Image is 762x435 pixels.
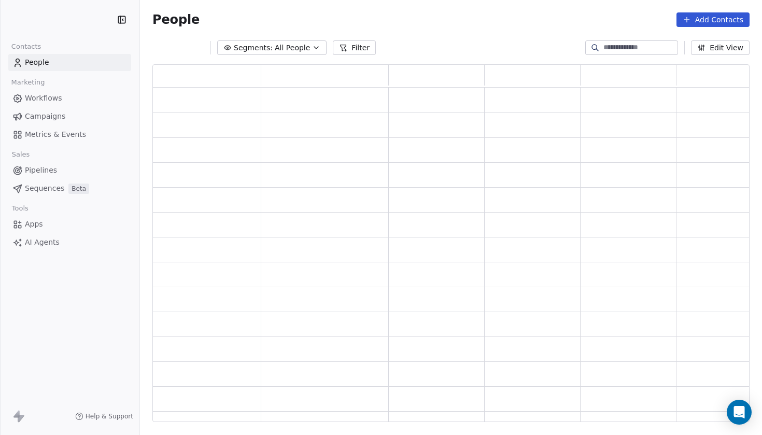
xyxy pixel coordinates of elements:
a: People [8,54,131,71]
button: Add Contacts [676,12,750,27]
button: Filter [333,40,376,55]
span: Sequences [25,183,64,194]
a: Help & Support [75,412,133,420]
span: AI Agents [25,237,60,248]
span: Workflows [25,93,62,104]
a: Pipelines [8,162,131,179]
span: Marketing [7,75,49,90]
span: Contacts [7,39,46,54]
span: Sales [7,147,34,162]
span: Metrics & Events [25,129,86,140]
span: People [152,12,200,27]
span: Apps [25,219,43,230]
div: Open Intercom Messenger [727,400,752,425]
a: SequencesBeta [8,180,131,197]
span: Help & Support [86,412,133,420]
span: Segments: [234,43,273,53]
button: Edit View [691,40,750,55]
span: Beta [68,184,89,194]
a: Apps [8,216,131,233]
a: AI Agents [8,234,131,251]
a: Metrics & Events [8,126,131,143]
span: Tools [7,201,33,216]
a: Workflows [8,90,131,107]
span: People [25,57,49,68]
span: Campaigns [25,111,65,122]
span: Pipelines [25,165,57,176]
a: Campaigns [8,108,131,125]
span: All People [275,43,310,53]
